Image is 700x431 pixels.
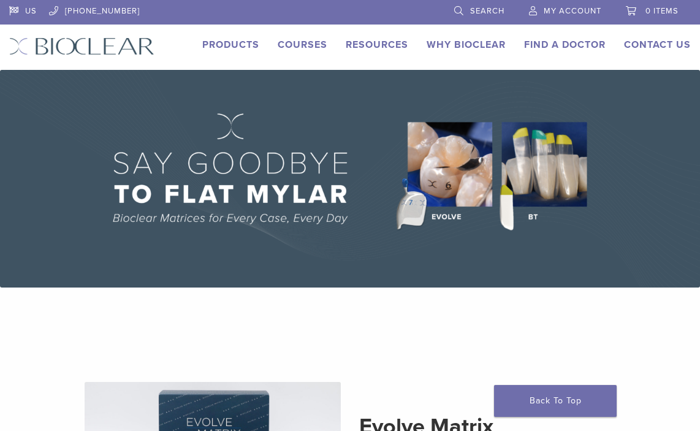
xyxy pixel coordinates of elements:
span: 0 items [645,6,679,16]
a: Resources [346,39,408,51]
a: Why Bioclear [427,39,506,51]
a: Products [202,39,259,51]
a: Contact Us [624,39,691,51]
span: My Account [544,6,601,16]
img: Bioclear [9,37,154,55]
a: Find A Doctor [524,39,606,51]
a: Courses [278,39,327,51]
span: Search [470,6,504,16]
a: Back To Top [494,385,617,417]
